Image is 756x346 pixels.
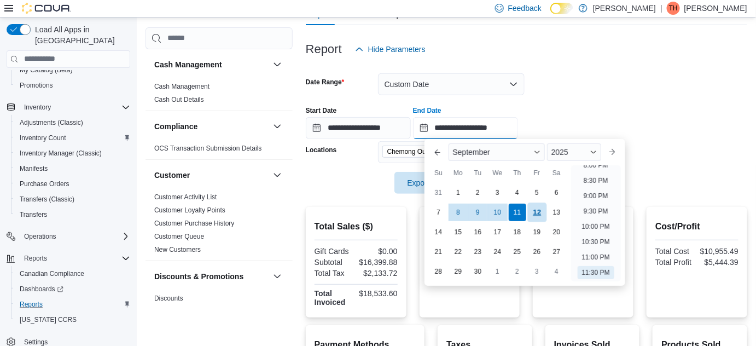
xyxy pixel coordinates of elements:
button: Adjustments (Classic) [11,115,135,130]
div: $2,133.72 [358,269,398,278]
div: $0.00 [358,247,398,256]
button: Manifests [11,161,135,176]
h3: Cash Management [154,59,222,70]
a: My Catalog (Beta) [15,64,77,77]
button: Inventory Manager (Classic) [11,146,135,161]
span: Inventory [24,103,51,112]
label: Start Date [306,106,337,115]
div: day-20 [548,223,566,241]
span: New Customers [154,245,201,254]
span: September [453,148,490,157]
button: Inventory Count [11,130,135,146]
span: Purchase Orders [20,180,69,188]
span: Adjustments (Classic) [20,118,83,127]
div: day-23 [469,243,487,261]
a: Customer Loyalty Points [154,206,225,214]
ul: Time [571,165,621,281]
div: $10,955.49 [699,247,738,256]
button: Reports [20,252,51,265]
span: Customer Loyalty Points [154,206,225,215]
div: day-25 [509,243,526,261]
span: Manifests [15,162,130,175]
div: Total Tax [315,269,354,278]
a: Discounts [154,295,183,302]
div: Compliance [146,142,293,159]
button: Operations [2,229,135,244]
div: day-17 [489,223,507,241]
div: day-22 [450,243,467,261]
li: 11:00 PM [578,251,614,264]
div: day-2 [509,263,526,280]
span: TH [669,2,678,15]
span: Dashboards [20,285,63,293]
input: Press the down key to enter a popover containing a calendar. Press the escape key to close the po... [413,117,518,139]
span: 2025 [551,148,568,157]
div: day-4 [548,263,566,280]
span: [US_STATE] CCRS [20,315,77,324]
div: Button. Open the year selector. 2025 is currently selected. [547,143,601,161]
button: Transfers (Classic) [11,192,135,207]
button: Inventory [20,101,55,114]
button: Reports [11,297,135,312]
div: Cash Management [146,80,293,111]
span: Canadian Compliance [20,269,84,278]
span: Inventory Manager (Classic) [15,147,130,160]
button: Promotions [11,78,135,93]
h3: Customer [154,170,190,181]
a: Inventory Manager (Classic) [15,147,106,160]
h3: Report [306,43,342,56]
span: Cash Management [154,82,210,91]
div: Fr [528,164,546,182]
a: Inventory Count [15,131,71,145]
div: day-12 [527,203,546,222]
h3: Compliance [154,121,197,132]
button: Cash Management [154,59,269,70]
li: 10:30 PM [578,235,614,249]
div: $16,399.88 [358,258,398,267]
span: Transfers (Classic) [20,195,74,204]
div: day-30 [469,263,487,280]
div: day-16 [469,223,487,241]
button: [US_STATE] CCRS [11,312,135,327]
div: We [489,164,507,182]
button: Transfers [11,207,135,222]
span: Customer Queue [154,232,204,241]
span: Inventory Manager (Classic) [20,149,102,158]
p: [PERSON_NAME] [593,2,656,15]
div: Su [430,164,447,182]
button: Cash Management [271,58,284,71]
span: Canadian Compliance [15,267,130,280]
a: Purchase Orders [15,177,74,191]
span: Inventory [20,101,130,114]
p: [PERSON_NAME] [684,2,747,15]
li: 9:30 PM [579,205,613,218]
div: day-8 [450,204,467,221]
button: Customer [154,170,269,181]
label: Date Range [306,78,345,86]
div: day-15 [450,223,467,241]
div: day-28 [430,263,447,280]
span: Customer Activity List [154,193,217,201]
span: Customer Purchase History [154,219,235,228]
img: Cova [22,3,71,14]
span: Inventory Count [20,134,66,142]
input: Press the down key to open a popover containing a calendar. [306,117,411,139]
h2: Cost/Profit [655,220,738,233]
div: day-7 [430,204,447,221]
button: Discounts & Promotions [271,270,284,283]
button: Inventory [2,100,135,115]
span: Reports [20,300,43,309]
a: Promotions [15,79,57,92]
span: Reports [24,254,47,263]
li: 8:30 PM [579,174,613,187]
div: day-1 [489,263,507,280]
div: day-24 [489,243,507,261]
div: Subtotal [315,258,354,267]
div: day-14 [430,223,447,241]
span: Dashboards [15,282,130,296]
div: day-1 [450,184,467,201]
input: Dark Mode [550,3,573,14]
a: Cash Out Details [154,96,204,103]
a: Adjustments (Classic) [15,116,88,129]
div: Customer [146,191,293,261]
